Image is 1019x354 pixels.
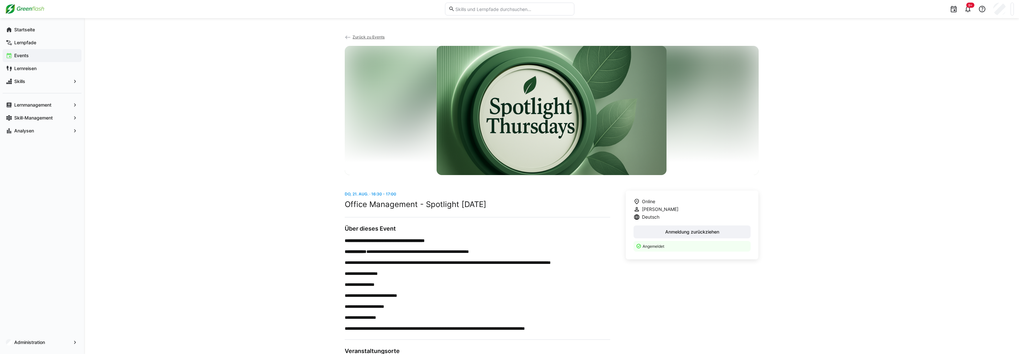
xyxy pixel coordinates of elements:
[345,200,610,209] h2: Office Management - Spotlight [DATE]
[352,35,385,39] span: Zurück zu Events
[968,3,972,7] span: 9+
[643,244,747,249] p: Angemeldet
[634,225,751,238] button: Anmeldung zurückziehen
[345,35,385,39] a: Zurück zu Events
[642,206,678,213] span: [PERSON_NAME]
[345,225,610,232] h3: Über dieses Event
[455,6,570,12] input: Skills und Lernpfade durchsuchen…
[345,192,396,196] span: Do, 21. Aug. · 16:30 - 17:00
[642,214,659,220] span: Deutsch
[642,198,655,205] span: Online
[664,229,720,235] span: Anmeldung zurückziehen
